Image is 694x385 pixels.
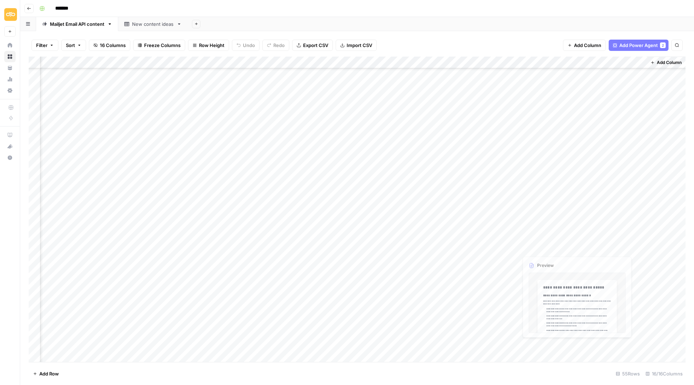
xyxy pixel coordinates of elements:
a: Usage [4,74,16,85]
div: New content ideas [132,21,174,28]
a: AirOps Academy [4,129,16,141]
span: Add Row [39,370,59,377]
span: Import CSV [347,42,372,49]
button: Sort [61,40,86,51]
button: What's new? [4,141,16,152]
a: Home [4,40,16,51]
span: Filter [36,42,47,49]
div: Mailjet Email API content [50,21,104,28]
button: Undo [232,40,260,51]
button: Row Height [188,40,229,51]
span: Freeze Columns [144,42,181,49]
div: What's new? [5,141,15,152]
button: Workspace: Sinch [4,6,16,23]
button: Help + Support [4,152,16,163]
span: Redo [273,42,285,49]
div: 16/16 Columns [643,368,686,379]
button: Add Column [563,40,606,51]
button: Import CSV [336,40,377,51]
span: 16 Columns [100,42,126,49]
span: Sort [66,42,75,49]
div: 2 [660,42,666,48]
a: Browse [4,51,16,62]
button: 16 Columns [89,40,130,51]
a: Mailjet Email API content [36,17,118,31]
button: Freeze Columns [133,40,185,51]
button: Add Row [29,368,63,379]
button: Redo [262,40,289,51]
a: Your Data [4,62,16,74]
span: Export CSV [303,42,328,49]
a: New content ideas [118,17,188,31]
span: Add Column [657,59,682,66]
img: Sinch Logo [4,8,17,21]
span: Add Column [574,42,601,49]
button: Add Column [648,58,684,67]
button: Add Power Agent2 [609,40,669,51]
button: Filter [32,40,58,51]
span: 2 [662,42,664,48]
span: Add Power Agent [619,42,658,49]
a: Settings [4,85,16,96]
span: Undo [243,42,255,49]
button: Export CSV [292,40,333,51]
div: 55 Rows [613,368,643,379]
span: Row Height [199,42,224,49]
